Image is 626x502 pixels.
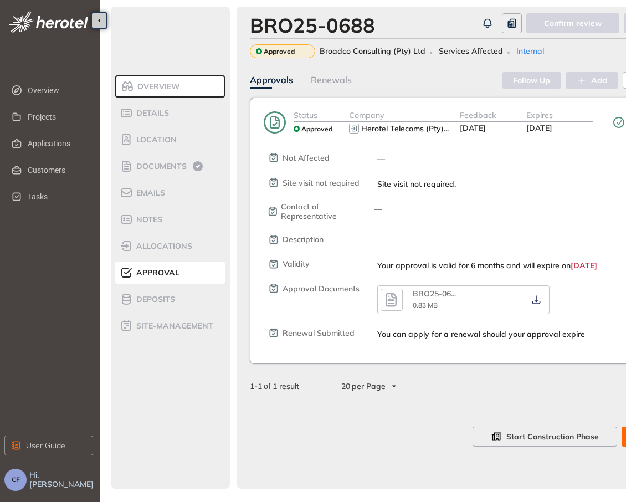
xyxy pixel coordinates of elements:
span: Not Affected [283,153,330,163]
span: [DATE] [460,123,486,133]
div: Renewals [311,73,352,87]
span: Emails [133,188,165,198]
span: 1 result [273,381,299,391]
span: Customers [28,159,84,181]
span: Start Construction Phase [506,431,599,443]
span: Expires [526,110,553,120]
span: Deposits [133,295,175,304]
span: Overview [134,82,180,91]
img: logo [9,11,88,33]
span: Feedback [460,110,496,120]
span: Contact of Representative [281,202,364,221]
span: Status [294,110,317,120]
div: Approvals [250,73,293,87]
span: Applications [28,132,84,155]
div: Herotel Telecoms (Pty) Ltd [361,124,449,134]
span: Broadco Consulting (Pty) Ltd [320,47,425,56]
span: [DATE] [571,260,597,270]
span: Herotel Telecoms (Pty) [361,124,444,134]
span: User Guide [26,439,65,452]
span: Internal [516,47,544,56]
button: Start Construction Phase [473,427,617,447]
span: Your approval is valid for 6 months and will expire on [377,260,571,270]
span: Tasks [28,186,84,208]
span: Hi, [PERSON_NAME] [29,470,95,489]
div: BRO25-0688 [250,13,375,37]
span: allocations [133,242,192,251]
strong: 1 - 1 [250,381,262,391]
span: Company [349,110,384,120]
span: Validity [283,259,310,269]
span: Projects [28,106,84,128]
button: Herotel Telecoms (Pty) Ltd [360,122,451,135]
span: Renewal Submitted [283,329,355,338]
button: CF [4,469,27,491]
span: — [374,204,382,214]
button: User Guide [4,436,93,455]
span: Approved [301,125,332,133]
span: Location [133,135,177,145]
span: Details [133,109,169,118]
span: Description [283,235,324,244]
span: BRO25-06 [413,289,451,299]
div: of [232,380,317,392]
span: Documents [133,162,187,171]
span: Notes [133,215,162,224]
span: Approved [264,48,295,55]
span: Approval Documents [283,284,360,294]
span: [DATE] [526,123,552,133]
div: BRO25-0688--letter.pdf [413,289,457,299]
span: Overview [28,79,84,101]
span: ... [451,289,456,299]
span: Services Affected [439,47,503,56]
span: 0.83 MB [413,301,438,309]
span: Site visit not required [283,178,360,188]
span: CF [12,476,20,484]
span: Approval [133,268,179,278]
span: site-management [133,321,213,331]
span: ... [444,124,449,134]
